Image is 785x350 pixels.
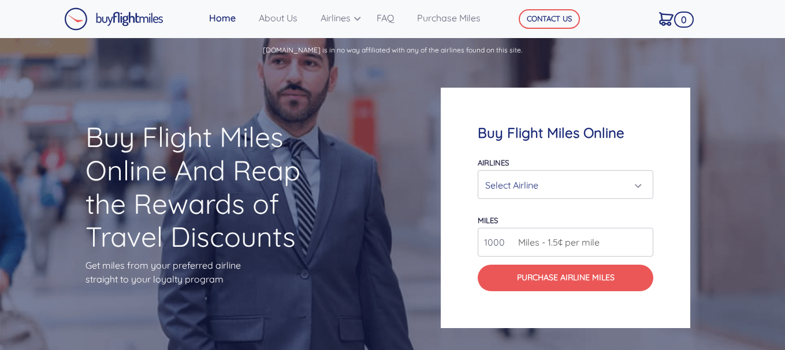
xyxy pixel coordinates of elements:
[64,7,163,31] img: Buy Flight Miles Logo
[478,170,653,199] button: Select Airline
[372,6,412,29] a: FAQ
[478,216,498,225] label: miles
[64,5,163,33] a: Buy Flight Miles Logo
[654,6,690,31] a: 0
[412,6,499,29] a: Purchase Miles
[204,6,254,29] a: Home
[478,265,653,291] button: Purchase Airline Miles
[85,121,344,253] h1: Buy Flight Miles Online And Reap the Rewards of Travel Discounts
[512,235,600,249] span: Miles - 1.5¢ per mile
[659,12,674,26] img: Cart
[485,174,639,196] div: Select Airline
[316,6,371,29] a: Airlines
[478,158,509,167] label: Airlines
[254,6,316,29] a: About Us
[519,9,580,29] button: CONTACT US
[85,258,344,286] p: Get miles from your preferred airline straight to your loyalty program
[478,125,653,141] h4: Buy Flight Miles Online
[674,12,694,28] span: 0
